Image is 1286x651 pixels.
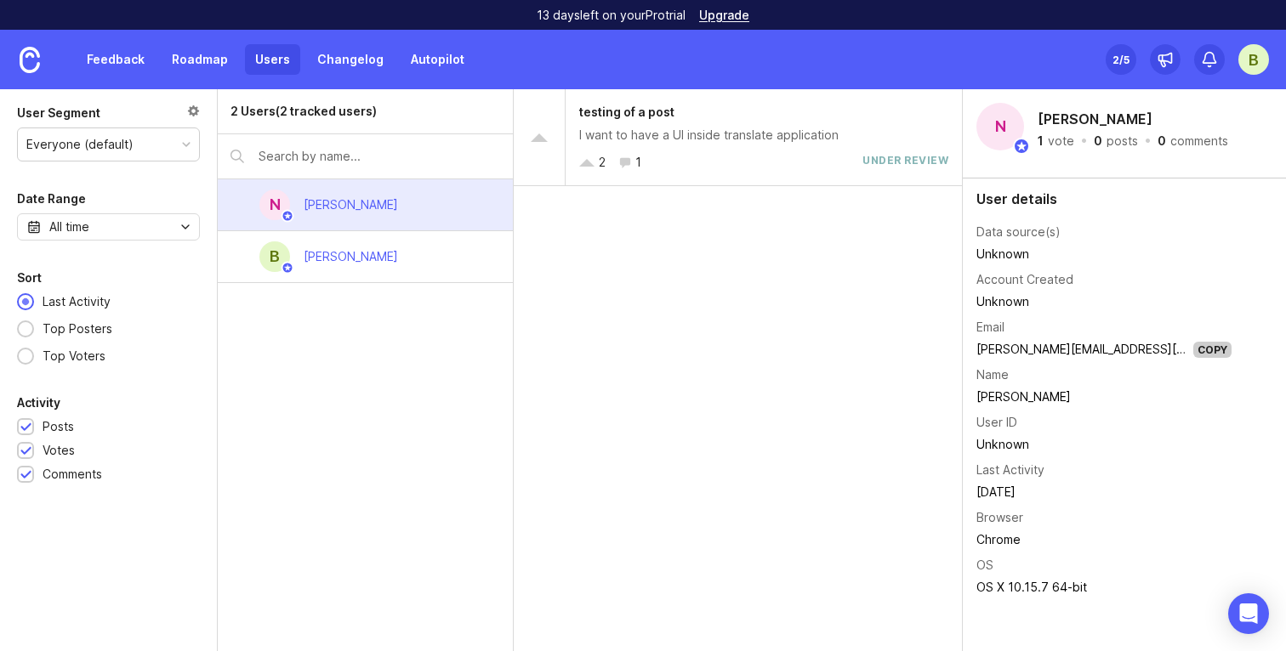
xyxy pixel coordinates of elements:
[43,465,102,484] div: Comments
[976,386,1232,408] td: [PERSON_NAME]
[1143,135,1152,147] div: ·
[20,47,40,73] img: Canny Home
[34,292,119,311] div: Last Activity
[1038,135,1044,147] div: 1
[976,484,1016,499] time: [DATE]
[43,417,74,436] div: Posts
[1170,135,1228,147] div: comments
[259,147,500,166] input: Search by name...
[1079,135,1089,147] div: ·
[976,413,1017,432] div: User ID
[976,270,1073,289] div: Account Created
[17,189,86,209] div: Date Range
[1158,135,1166,147] div: 0
[172,220,199,234] svg: toggle icon
[43,441,75,460] div: Votes
[26,135,134,154] div: Everyone (default)
[1107,135,1138,147] div: posts
[304,247,398,266] div: [PERSON_NAME]
[976,223,1061,241] div: Data source(s)
[976,103,1024,150] div: N
[259,190,290,220] div: N
[1228,593,1269,634] div: Open Intercom Messenger
[34,320,121,338] div: Top Posters
[230,102,377,121] div: 2 Users (2 tracked users)
[976,529,1232,551] td: Chrome
[976,318,1004,337] div: Email
[282,210,294,223] img: member badge
[976,365,1009,384] div: Name
[17,268,42,288] div: Sort
[976,508,1023,527] div: Browser
[1106,44,1136,75] button: 2/5
[976,243,1232,265] td: Unknown
[1112,48,1130,71] div: 2 /5
[976,556,993,575] div: OS
[599,153,606,172] div: 2
[976,435,1232,454] div: Unknown
[635,153,641,172] div: 1
[34,347,114,365] div: Top Voters
[77,44,155,75] a: Feedback
[976,292,1232,311] div: Unknown
[282,262,294,275] img: member badge
[579,105,674,119] span: testing of a post
[307,44,394,75] a: Changelog
[699,9,749,21] a: Upgrade
[976,576,1232,598] td: OS X 10.15.7 64-bit
[1193,342,1232,358] div: Copy
[245,44,300,75] a: Users
[976,192,1272,206] div: User details
[17,103,100,123] div: User Segment
[304,195,398,214] div: [PERSON_NAME]
[49,218,89,236] div: All time
[537,7,686,24] p: 13 days left on your Pro trial
[579,126,948,144] div: I want to have a UI inside translate application
[976,461,1044,479] div: Last Activity
[1238,44,1269,75] button: B
[17,393,60,413] div: Activity
[1094,135,1102,147] div: 0
[514,89,962,186] a: testing of a postI want to have a UI inside translate application21under review
[1013,138,1030,155] img: member badge
[162,44,238,75] a: Roadmap
[401,44,475,75] a: Autopilot
[1048,135,1074,147] div: vote
[1034,106,1156,132] h2: [PERSON_NAME]
[862,153,948,172] div: under review
[259,241,290,272] div: B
